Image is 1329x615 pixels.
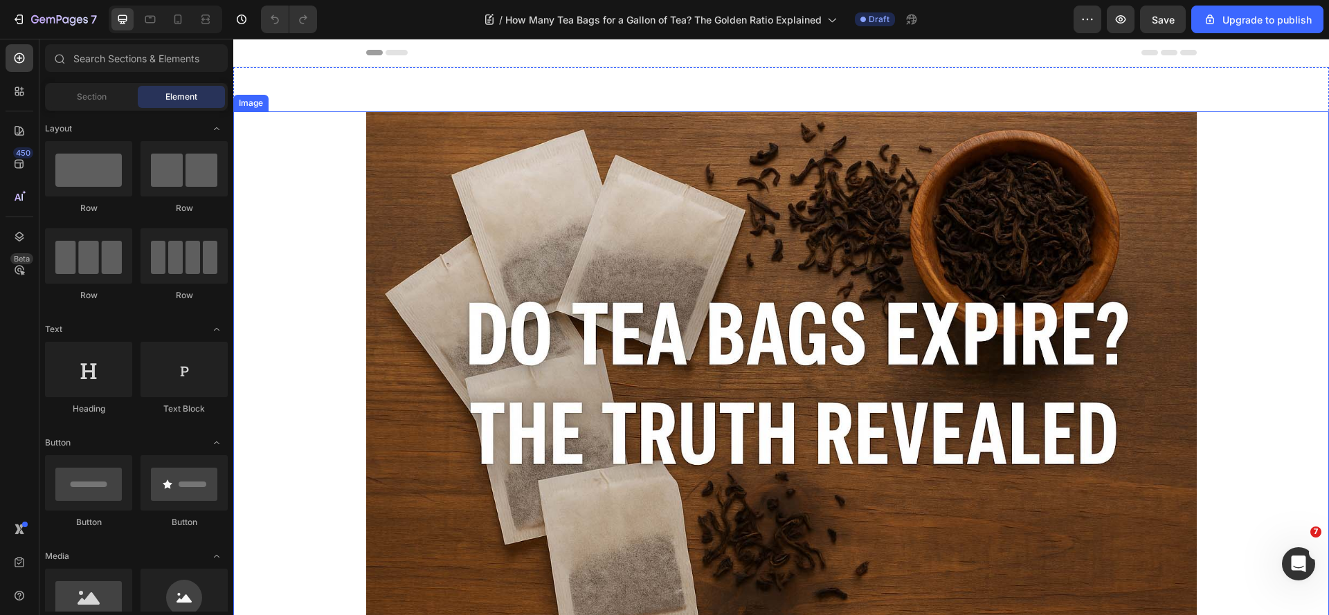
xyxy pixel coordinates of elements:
[45,550,69,562] span: Media
[45,289,132,302] div: Row
[261,6,317,33] div: Undo/Redo
[141,289,228,302] div: Row
[1203,12,1312,27] div: Upgrade to publish
[206,545,228,567] span: Toggle open
[45,202,132,214] div: Row
[1310,526,1321,538] span: 7
[45,323,62,336] span: Text
[499,12,503,27] span: /
[91,11,97,28] p: 7
[1282,547,1315,580] iframe: Intercom live chat
[505,12,822,27] span: How Many Tea Bags for a Gallon of Tea? The Golden Ratio Explained
[165,91,197,103] span: Element
[869,13,889,26] span: Draft
[1152,14,1175,26] span: Save
[3,58,33,71] div: Image
[141,516,228,529] div: Button
[206,318,228,340] span: Toggle open
[141,202,228,214] div: Row
[45,403,132,415] div: Heading
[206,432,228,454] span: Toggle open
[13,147,33,158] div: 450
[10,253,33,264] div: Beta
[77,91,107,103] span: Section
[45,437,71,449] span: Button
[1140,6,1186,33] button: Save
[45,122,72,135] span: Layout
[233,39,1329,615] iframe: Design area
[45,44,228,72] input: Search Sections & Elements
[141,403,228,415] div: Text Block
[6,6,103,33] button: 7
[206,118,228,140] span: Toggle open
[1191,6,1323,33] button: Upgrade to publish
[45,516,132,529] div: Button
